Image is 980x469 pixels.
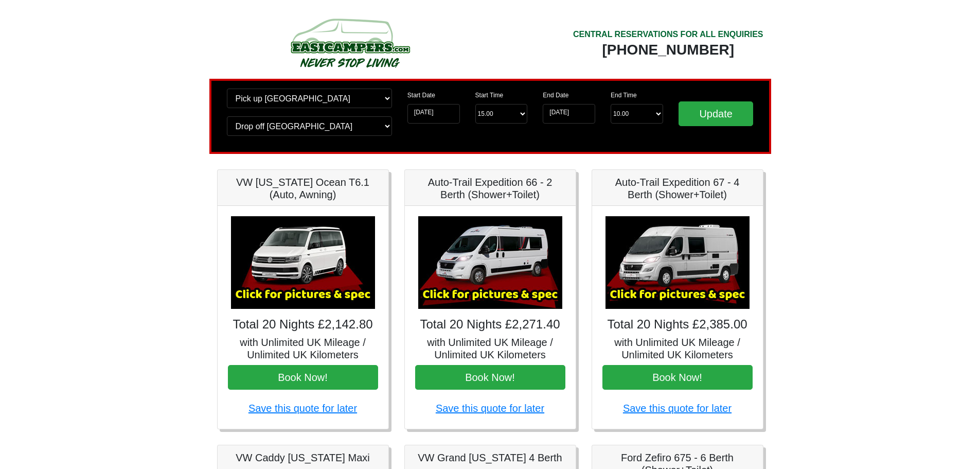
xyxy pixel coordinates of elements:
[228,451,378,464] h5: VW Caddy [US_STATE] Maxi
[415,317,565,332] h4: Total 20 Nights £2,271.40
[573,28,763,41] div: CENTRAL RESERVATIONS FOR ALL ENQUIRIES
[231,216,375,309] img: VW California Ocean T6.1 (Auto, Awning)
[415,451,565,464] h5: VW Grand [US_STATE] 4 Berth
[228,336,378,361] h5: with Unlimited UK Mileage / Unlimited UK Kilometers
[407,91,435,100] label: Start Date
[415,336,565,361] h5: with Unlimited UK Mileage / Unlimited UK Kilometers
[418,216,562,309] img: Auto-Trail Expedition 66 - 2 Berth (Shower+Toilet)
[228,176,378,201] h5: VW [US_STATE] Ocean T6.1 (Auto, Awning)
[679,101,754,126] input: Update
[228,317,378,332] h4: Total 20 Nights £2,142.80
[252,14,448,71] img: campers-checkout-logo.png
[228,365,378,390] button: Book Now!
[436,403,544,414] a: Save this quote for later
[415,176,565,201] h5: Auto-Trail Expedition 66 - 2 Berth (Shower+Toilet)
[602,176,753,201] h5: Auto-Trail Expedition 67 - 4 Berth (Shower+Toilet)
[573,41,763,59] div: [PHONE_NUMBER]
[543,91,568,100] label: End Date
[475,91,504,100] label: Start Time
[415,365,565,390] button: Book Now!
[248,403,357,414] a: Save this quote for later
[602,317,753,332] h4: Total 20 Nights £2,385.00
[602,365,753,390] button: Book Now!
[611,91,637,100] label: End Time
[543,104,595,124] input: Return Date
[407,104,460,124] input: Start Date
[623,403,732,414] a: Save this quote for later
[602,336,753,361] h5: with Unlimited UK Mileage / Unlimited UK Kilometers
[605,216,750,309] img: Auto-Trail Expedition 67 - 4 Berth (Shower+Toilet)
